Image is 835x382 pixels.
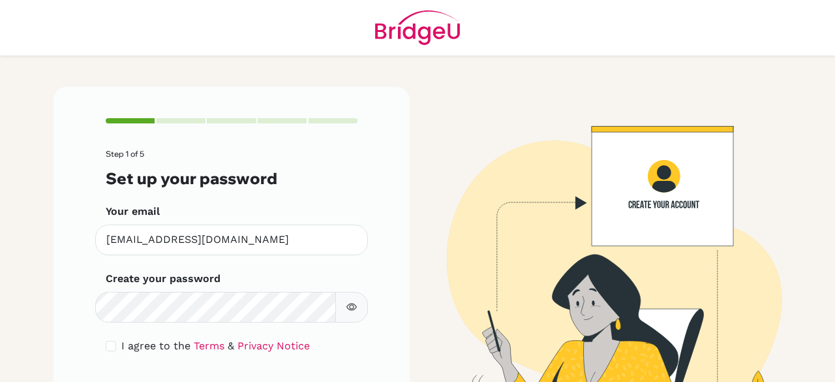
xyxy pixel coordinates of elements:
input: Insert your email* [95,225,368,255]
span: Step 1 of 5 [106,149,144,159]
a: Privacy Notice [237,340,310,352]
span: I agree to the [121,340,190,352]
label: Create your password [106,271,220,287]
span: & [228,340,234,352]
a: Terms [194,340,224,352]
h3: Set up your password [106,169,357,188]
label: Your email [106,204,160,219]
